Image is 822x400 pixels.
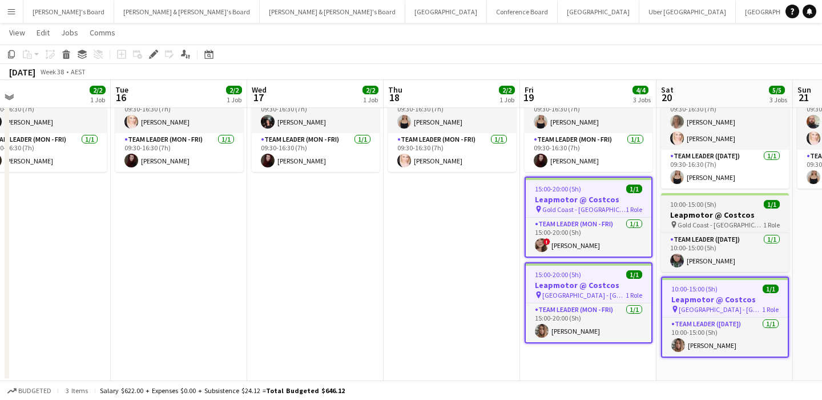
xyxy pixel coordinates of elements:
[226,86,242,94] span: 2/2
[37,27,50,38] span: Edit
[661,210,789,220] h3: Leapmotor @ Costcos
[90,95,105,104] div: 1 Job
[525,54,652,172] app-job-card: 09:30-16:30 (7h)2/2ANZ House of Falcons [GEOGRAPHIC_DATA]2 RolesBrand Ambassador ([PERSON_NAME])1...
[388,85,402,95] span: Thu
[266,386,345,395] span: Total Budgeted $646.12
[523,91,534,104] span: 19
[525,94,652,133] app-card-role: Brand Ambassador ([PERSON_NAME])1/109:30-16:30 (7h)[PERSON_NAME]
[661,233,789,272] app-card-role: Team Leader ([DATE])1/110:00-15:00 (5h)[PERSON_NAME]
[9,27,25,38] span: View
[405,1,487,23] button: [GEOGRAPHIC_DATA]
[661,94,789,150] app-card-role: Brand Ambassador ([DATE])2/209:30-16:30 (7h)[PERSON_NAME][PERSON_NAME]
[661,277,789,358] app-job-card: 10:00-15:00 (5h)1/1Leapmotor @ Costcos [GEOGRAPHIC_DATA] - [GEOGRAPHIC_DATA]1 RoleTeam Leader ([D...
[63,386,90,395] span: 3 items
[362,86,378,94] span: 2/2
[525,177,652,258] app-job-card: 15:00-20:00 (5h)1/1Leapmotor @ Costcos Gold Coast - [GEOGRAPHIC_DATA]1 RoleTeam Leader (Mon - Fri...
[487,1,558,23] button: Conference Board
[252,94,380,133] app-card-role: Brand Ambassador ([PERSON_NAME])1/109:30-16:30 (7h)[PERSON_NAME]
[661,54,789,189] app-job-card: 09:30-16:30 (7h)3/3ANZ House of Falcons [GEOGRAPHIC_DATA]2 RolesBrand Ambassador ([DATE])2/209:30...
[499,86,515,94] span: 2/2
[526,303,651,342] app-card-role: Team Leader (Mon - Fri)1/115:00-20:00 (5h)[PERSON_NAME]
[762,305,779,314] span: 1 Role
[525,262,652,343] app-job-card: 15:00-20:00 (5h)1/1Leapmotor @ Costcos [GEOGRAPHIC_DATA] - [GEOGRAPHIC_DATA]1 RoleTeam Leader (Mo...
[250,91,267,104] span: 17
[535,270,581,279] span: 15:00-20:00 (5h)
[526,194,651,205] h3: Leapmotor @ Costcos
[661,193,789,272] app-job-card: 10:00-15:00 (5h)1/1Leapmotor @ Costcos Gold Coast - [GEOGRAPHIC_DATA]1 RoleTeam Leader ([DATE])1/...
[670,200,716,209] span: 10:00-15:00 (5h)
[626,185,642,193] span: 1/1
[90,27,115,38] span: Comms
[252,54,380,172] app-job-card: 09:30-16:30 (7h)2/2ANZ House of Falcons [GEOGRAPHIC_DATA]2 RolesBrand Ambassador ([PERSON_NAME])1...
[763,221,780,229] span: 1 Role
[526,280,651,290] h3: Leapmotor @ Costcos
[769,86,785,94] span: 5/5
[632,86,648,94] span: 4/4
[227,95,241,104] div: 1 Job
[639,1,736,23] button: Uber [GEOGRAPHIC_DATA]
[363,95,378,104] div: 1 Job
[525,85,534,95] span: Fri
[388,133,516,172] app-card-role: Team Leader (Mon - Fri)1/109:30-16:30 (7h)[PERSON_NAME]
[543,238,550,245] span: !
[85,25,120,40] a: Comms
[100,386,345,395] div: Salary $622.00 + Expenses $0.00 + Subsistence $24.12 =
[5,25,30,40] a: View
[626,291,642,299] span: 1 Role
[662,294,788,305] h3: Leapmotor @ Costcos
[558,1,639,23] button: [GEOGRAPHIC_DATA]
[769,95,787,104] div: 3 Jobs
[499,95,514,104] div: 1 Job
[6,385,53,397] button: Budgeted
[659,91,674,104] span: 20
[252,133,380,172] app-card-role: Team Leader (Mon - Fri)1/109:30-16:30 (7h)[PERSON_NAME]
[115,94,243,133] app-card-role: Brand Ambassador ([PERSON_NAME])1/109:30-16:30 (7h)[PERSON_NAME]
[661,85,674,95] span: Sat
[386,91,402,104] span: 18
[678,221,763,229] span: Gold Coast - [GEOGRAPHIC_DATA]
[9,66,35,78] div: [DATE]
[23,1,114,23] button: [PERSON_NAME]'s Board
[542,291,626,299] span: [GEOGRAPHIC_DATA] - [GEOGRAPHIC_DATA]
[71,67,86,76] div: AEST
[90,86,106,94] span: 2/2
[115,54,243,172] app-job-card: 09:30-16:30 (7h)2/2ANZ House of Falcons [GEOGRAPHIC_DATA]2 RolesBrand Ambassador ([PERSON_NAME])1...
[114,91,128,104] span: 16
[260,1,405,23] button: [PERSON_NAME] & [PERSON_NAME]'s Board
[38,67,66,76] span: Week 38
[542,205,626,214] span: Gold Coast - [GEOGRAPHIC_DATA]
[626,270,642,279] span: 1/1
[388,54,516,172] app-job-card: 09:30-16:30 (7h)2/2ANZ House of Falcons [GEOGRAPHIC_DATA]2 RolesBrand Ambassador ([PERSON_NAME])1...
[115,133,243,172] app-card-role: Team Leader (Mon - Fri)1/109:30-16:30 (7h)[PERSON_NAME]
[525,133,652,172] app-card-role: Team Leader (Mon - Fri)1/109:30-16:30 (7h)[PERSON_NAME]
[32,25,54,40] a: Edit
[57,25,83,40] a: Jobs
[662,318,788,357] app-card-role: Team Leader ([DATE])1/110:00-15:00 (5h)[PERSON_NAME]
[18,387,51,395] span: Budgeted
[626,205,642,214] span: 1 Role
[388,94,516,133] app-card-role: Brand Ambassador ([PERSON_NAME])1/109:30-16:30 (7h)[PERSON_NAME]
[633,95,651,104] div: 3 Jobs
[535,185,581,193] span: 15:00-20:00 (5h)
[797,85,811,95] span: Sun
[61,27,78,38] span: Jobs
[796,91,811,104] span: 21
[526,218,651,257] app-card-role: Team Leader (Mon - Fri)1/115:00-20:00 (5h)![PERSON_NAME]
[661,150,789,189] app-card-role: Team Leader ([DATE])1/109:30-16:30 (7h)[PERSON_NAME]
[115,85,128,95] span: Tue
[671,285,718,293] span: 10:00-15:00 (5h)
[679,305,762,314] span: [GEOGRAPHIC_DATA] - [GEOGRAPHIC_DATA]
[252,85,267,95] span: Wed
[114,1,260,23] button: [PERSON_NAME] & [PERSON_NAME]'s Board
[763,285,779,293] span: 1/1
[736,1,817,23] button: [GEOGRAPHIC_DATA]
